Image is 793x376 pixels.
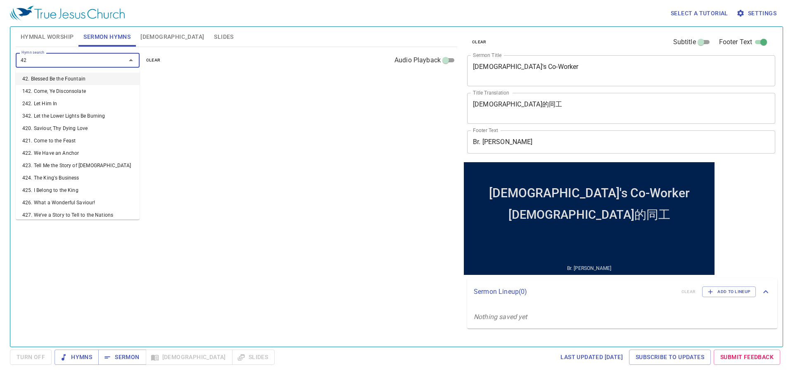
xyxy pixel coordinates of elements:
li: 142. Come, Ye Disconsolate [16,85,140,97]
textarea: [DEMOGRAPHIC_DATA]'s Co-Worker [473,63,769,78]
button: Close [125,54,137,66]
span: Add to Lineup [708,288,750,296]
span: Hymns [61,352,92,362]
span: Submit Feedback [720,352,774,362]
button: clear [467,37,491,47]
span: clear [472,38,487,46]
span: Last updated [DATE] [560,352,623,362]
li: 42. Blessed Be the Fountain [16,73,140,85]
span: Sermon Hymns [83,32,131,42]
li: 342. Let the Lower Lights Be Burning [16,110,140,122]
button: Settings [735,6,780,21]
span: Sermon [105,352,139,362]
span: Slides [214,32,233,42]
div: Sermon Lineup(0)clearAdd to Lineup [467,278,777,305]
span: [DEMOGRAPHIC_DATA] [140,32,204,42]
li: 422. We Have an Anchor [16,147,140,159]
li: 426. What a Wonderful Saviour! [16,196,140,209]
button: Select a tutorial [667,6,731,21]
iframe: from-child [464,162,715,275]
a: Last updated [DATE] [557,350,626,365]
button: clear [141,55,166,65]
span: Audio Playback [394,55,441,65]
span: Select a tutorial [671,8,728,19]
i: Nothing saved yet [474,313,527,321]
img: True Jesus Church [10,6,125,21]
button: Add to Lineup [702,286,756,297]
span: Settings [738,8,776,19]
a: Subscribe to Updates [629,350,711,365]
span: Hymnal Worship [21,32,74,42]
li: 420. Saviour, Thy Dying Love [16,122,140,135]
li: 423. Tell Me the Story of [DEMOGRAPHIC_DATA] [16,159,140,172]
p: Sermon Lineup ( 0 ) [474,287,675,297]
button: Sermon [98,350,146,365]
span: Subscribe to Updates [636,352,704,362]
li: 424. The King's Business [16,172,140,184]
span: Footer Text [719,37,753,47]
li: 421. Come to the Feast [16,135,140,147]
li: 425. I Belong to the King [16,184,140,196]
li: 427. We've a Story to Tell to the Nations [16,209,140,221]
textarea: [DEMOGRAPHIC_DATA]的同工 [473,100,769,116]
span: clear [146,57,161,64]
li: 242. Let Him In [16,97,140,110]
a: Submit Feedback [714,350,780,365]
button: Hymns [55,350,99,365]
span: Subtitle [673,37,696,47]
